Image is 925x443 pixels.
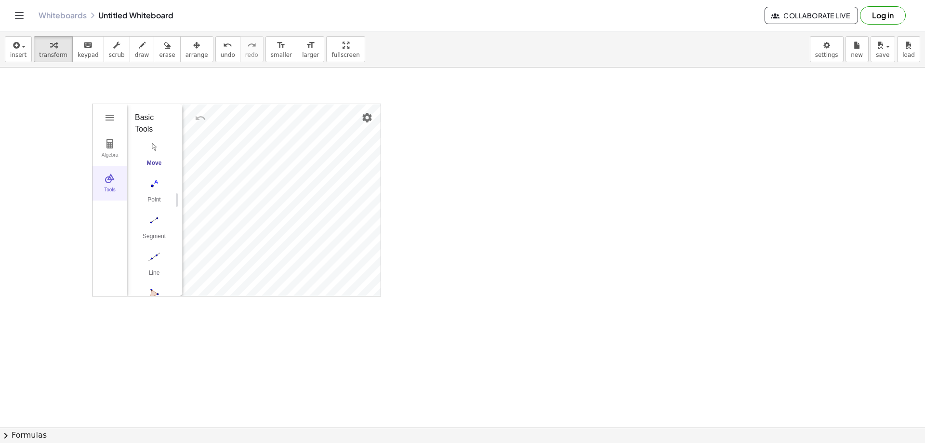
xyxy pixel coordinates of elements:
[180,36,213,62] button: arrange
[5,36,32,62] button: insert
[78,52,99,58] span: keypad
[192,109,209,127] button: Undo
[185,52,208,58] span: arrange
[109,52,125,58] span: scrub
[815,52,838,58] span: settings
[302,52,319,58] span: larger
[34,36,73,62] button: transform
[94,152,125,166] div: Algebra
[240,36,264,62] button: redoredo
[245,52,258,58] span: redo
[765,7,858,24] button: Collaborate Live
[92,104,381,296] div: Geometry
[135,52,149,58] span: draw
[265,36,297,62] button: format_sizesmaller
[135,249,173,283] button: Line. Select two points or positions
[902,52,915,58] span: load
[331,52,359,58] span: fullscreen
[72,36,104,62] button: keyboardkeypad
[223,40,232,51] i: undo
[215,36,240,62] button: undoundo
[135,269,173,283] div: Line
[247,40,256,51] i: redo
[104,36,130,62] button: scrub
[135,160,173,173] div: Move
[876,52,889,58] span: save
[183,104,381,296] canvas: Graphics View 1
[846,36,869,62] button: new
[297,36,324,62] button: format_sizelarger
[358,109,376,126] button: Settings
[39,52,67,58] span: transform
[83,40,92,51] i: keyboard
[306,40,315,51] i: format_size
[773,11,850,20] span: Collaborate Live
[326,36,365,62] button: fullscreen
[810,36,844,62] button: settings
[897,36,920,62] button: load
[135,212,173,247] button: Segment. Select two points or positions
[871,36,895,62] button: save
[135,196,173,210] div: Point
[104,112,116,123] img: Main Menu
[130,36,155,62] button: draw
[12,8,27,23] button: Toggle navigation
[221,52,235,58] span: undo
[159,52,175,58] span: erase
[135,139,173,174] button: Move. Drag or select object
[271,52,292,58] span: smaller
[135,112,167,135] div: Basic Tools
[851,52,863,58] span: new
[135,233,173,246] div: Segment
[277,40,286,51] i: format_size
[94,187,125,201] div: Tools
[154,36,180,62] button: erase
[10,52,26,58] span: insert
[135,175,173,210] button: Point. Select position or line, function, or curve
[135,285,173,320] button: Polygon. Select all vertices, then first vertex again
[860,6,906,25] button: Log in
[39,11,87,20] a: Whiteboards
